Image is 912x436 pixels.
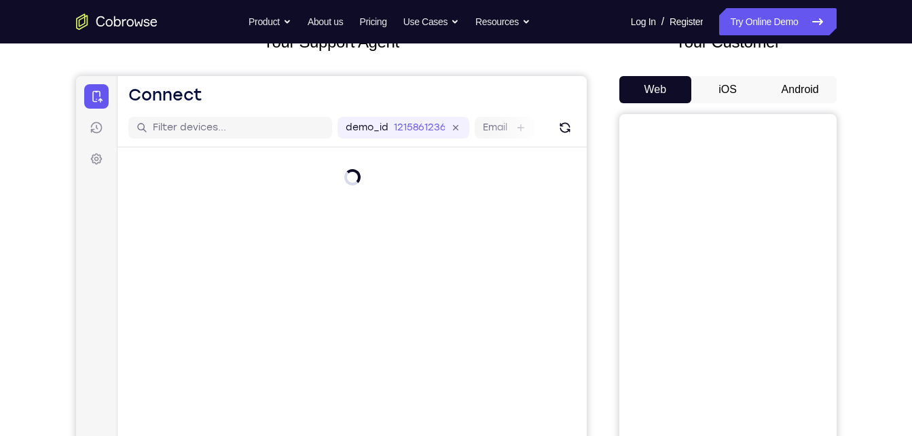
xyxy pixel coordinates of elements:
button: Product [249,8,291,35]
button: 6-digit code [235,409,317,436]
a: Register [670,8,703,35]
a: Go to the home page [76,14,158,30]
button: iOS [691,76,764,103]
a: Log In [631,8,656,35]
button: Web [619,76,692,103]
a: Pricing [359,8,386,35]
button: Use Cases [403,8,459,35]
a: About us [308,8,343,35]
button: Resources [475,8,530,35]
button: Android [764,76,837,103]
a: Try Online Demo [719,8,836,35]
span: / [661,14,664,30]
